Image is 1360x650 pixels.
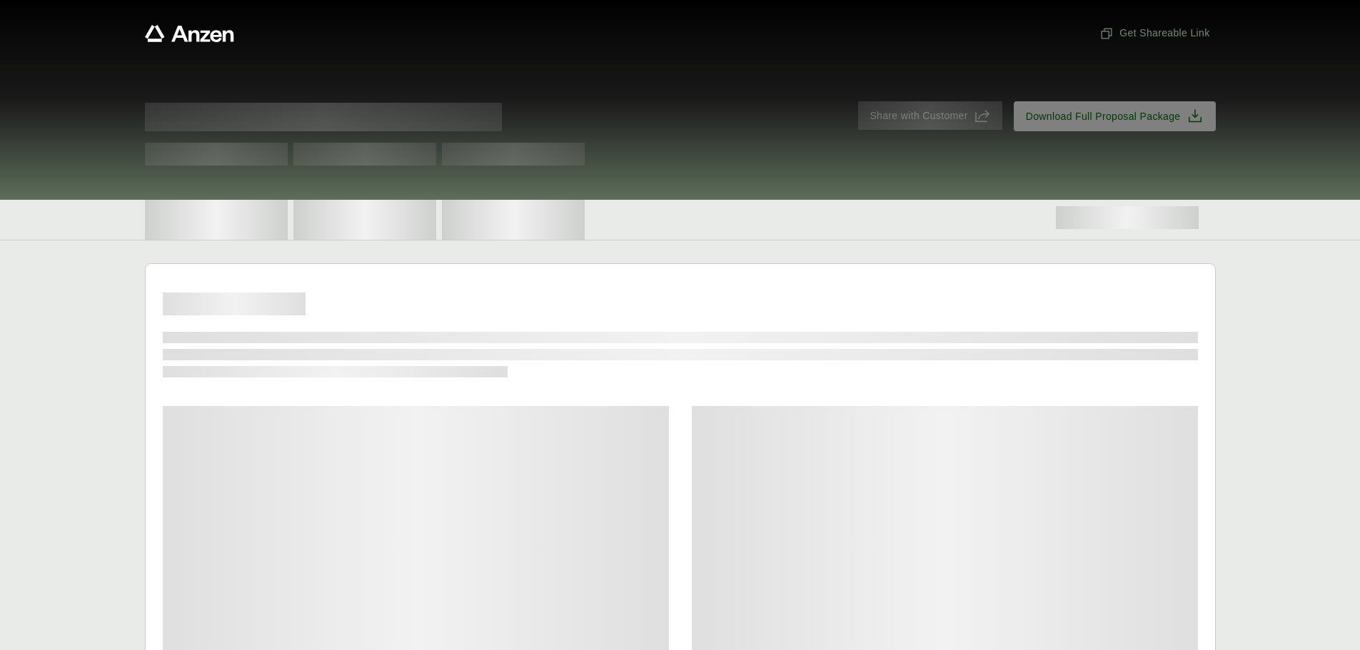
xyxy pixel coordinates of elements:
span: Test [442,143,585,166]
button: Get Shareable Link [1094,20,1215,46]
a: Anzen website [145,25,234,42]
span: Share with Customer [870,108,967,123]
span: Test [293,143,436,166]
span: Proposal for [145,103,502,131]
span: Test [145,143,288,166]
span: Get Shareable Link [1099,26,1209,41]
